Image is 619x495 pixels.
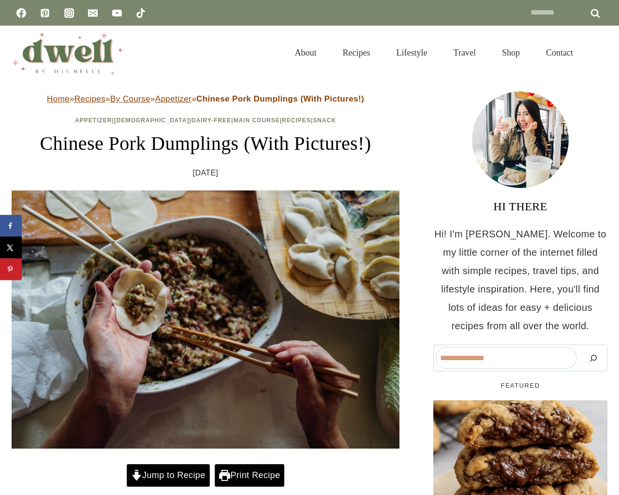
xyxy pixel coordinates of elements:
a: Instagram [59,3,79,23]
a: Appetizer [155,94,192,103]
a: Snack [313,117,336,124]
time: [DATE] [193,166,219,180]
a: Jump to Recipe [127,464,210,486]
a: Dairy-Free [192,117,231,124]
span: | | | | | [75,117,336,124]
h1: Chinese Pork Dumplings (With Pictures!) [12,129,399,158]
strong: Chinese Pork Dumplings (With Pictures!) [196,94,364,103]
img: pork dumpling fillings [12,190,399,449]
a: Shop [489,36,533,70]
span: » » » » [47,94,364,103]
a: Email [83,3,103,23]
button: View Search Form [591,44,607,61]
p: Hi! I'm [PERSON_NAME]. Welcome to my little corner of the internet filled with simple recipes, tr... [433,225,607,335]
a: Travel [441,36,489,70]
a: TikTok [131,3,150,23]
a: Print Recipe [215,464,284,486]
a: Home [47,94,70,103]
button: Search [582,347,605,369]
a: About [282,36,330,70]
a: Recipes [330,36,383,70]
a: YouTube [107,3,127,23]
h5: FEATURED [433,381,607,391]
a: Facebook [12,3,31,23]
a: Pinterest [35,3,55,23]
a: Recipes [74,94,105,103]
nav: Primary Navigation [282,36,586,70]
a: Main Course [233,117,280,124]
h3: HI THERE [433,198,607,215]
a: [DEMOGRAPHIC_DATA] [114,117,190,124]
a: By Course [110,94,150,103]
a: Lifestyle [383,36,441,70]
img: DWELL by michelle [12,30,123,75]
a: Appetizer [75,117,112,124]
a: Contact [533,36,586,70]
a: Recipes [282,117,311,124]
